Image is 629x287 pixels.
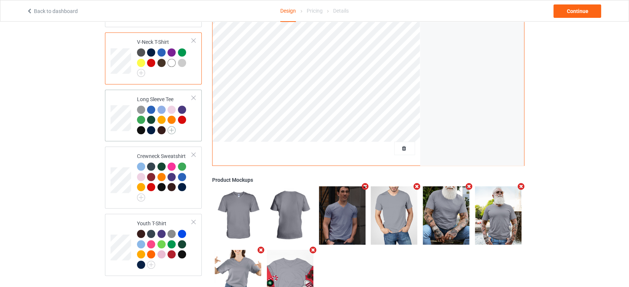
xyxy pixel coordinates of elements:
i: Remove mockup [308,246,317,254]
div: Product Mockups [212,177,524,184]
img: regular.jpg [475,187,521,245]
img: svg+xml;base64,PD94bWwgdmVyc2lvbj0iMS4wIiBlbmNvZGluZz0iVVRGLTgiPz4KPHN2ZyB3aWR0aD0iMjJweCIgaGVpZ2... [167,126,176,134]
div: Pricing [306,0,322,21]
img: regular.jpg [319,187,365,245]
img: svg+xml;base64,PD94bWwgdmVyc2lvbj0iMS4wIiBlbmNvZGluZz0iVVRGLTgiPz4KPHN2ZyB3aWR0aD0iMjJweCIgaGVpZ2... [137,193,145,201]
a: Back to dashboard [26,8,78,14]
div: Continue [553,4,601,18]
img: regular.jpg [215,187,261,245]
img: regular.jpg [267,187,313,245]
i: Remove mockup [360,183,370,191]
div: V-Neck T-Shirt [137,38,192,74]
img: svg+xml;base64,PD94bWwgdmVyc2lvbj0iMS4wIiBlbmNvZGluZz0iVVRGLTgiPz4KPHN2ZyB3aWR0aD0iMjJweCIgaGVpZ2... [137,69,145,77]
div: Crewneck Sweatshirt [105,146,202,209]
img: heather_texture.png [167,230,176,238]
div: Youth T-Shirt [105,214,202,276]
div: Crewneck Sweatshirt [137,152,192,199]
i: Remove mockup [412,183,422,191]
img: regular.jpg [423,187,469,245]
i: Remove mockup [516,183,526,191]
div: Details [333,0,349,21]
div: Long Sleeve Tee [105,90,202,142]
i: Remove mockup [256,246,266,254]
img: regular.jpg [371,187,417,245]
img: svg+xml;base64,PD94bWwgdmVyc2lvbj0iMS4wIiBlbmNvZGluZz0iVVRGLTgiPz4KPHN2ZyB3aWR0aD0iMjJweCIgaGVpZ2... [147,261,155,269]
div: V-Neck T-Shirt [105,32,202,84]
div: Youth T-Shirt [137,220,192,268]
i: Remove mockup [464,183,474,191]
div: Design [280,0,296,22]
div: Long Sleeve Tee [137,96,192,134]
